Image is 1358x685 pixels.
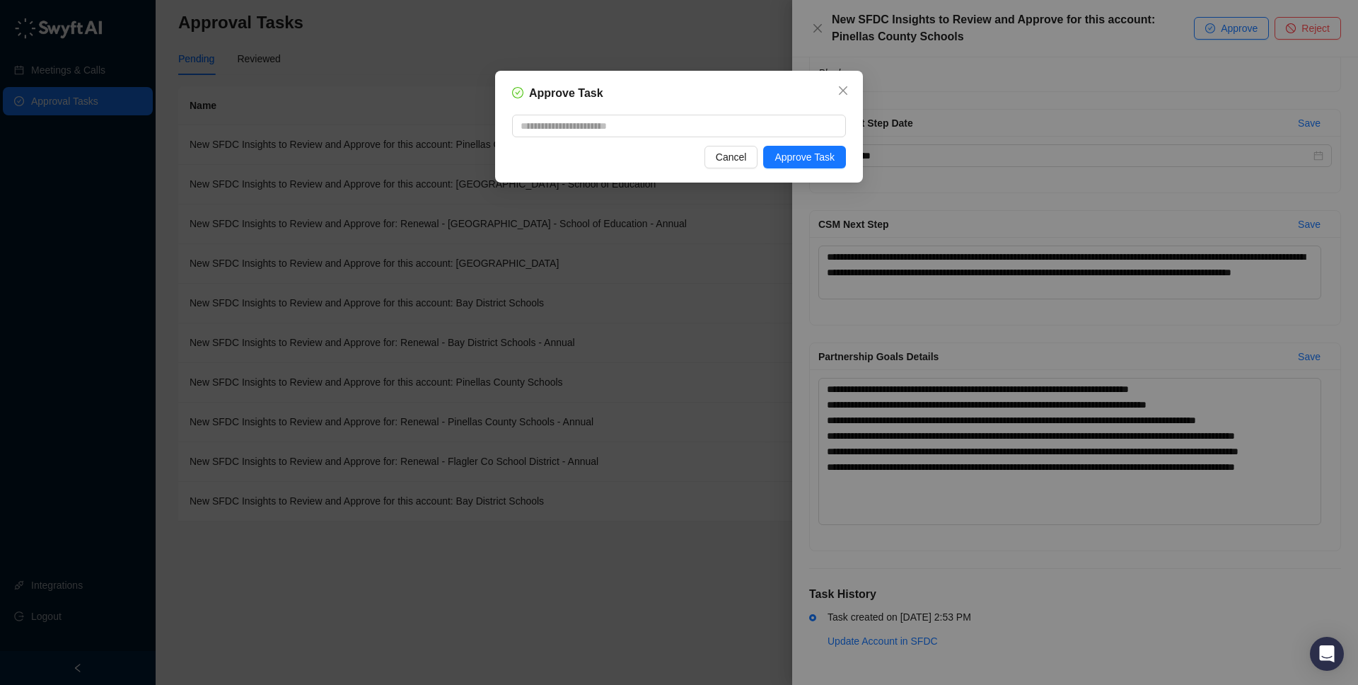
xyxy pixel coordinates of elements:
button: Close [832,79,854,102]
span: check-circle [512,87,523,98]
span: Approve Task [774,149,835,165]
span: close [837,85,849,96]
button: Approve Task [763,146,846,168]
h5: Approve Task [529,85,603,102]
span: Cancel [716,149,747,165]
div: Open Intercom Messenger [1310,637,1344,671]
button: Cancel [704,146,758,168]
